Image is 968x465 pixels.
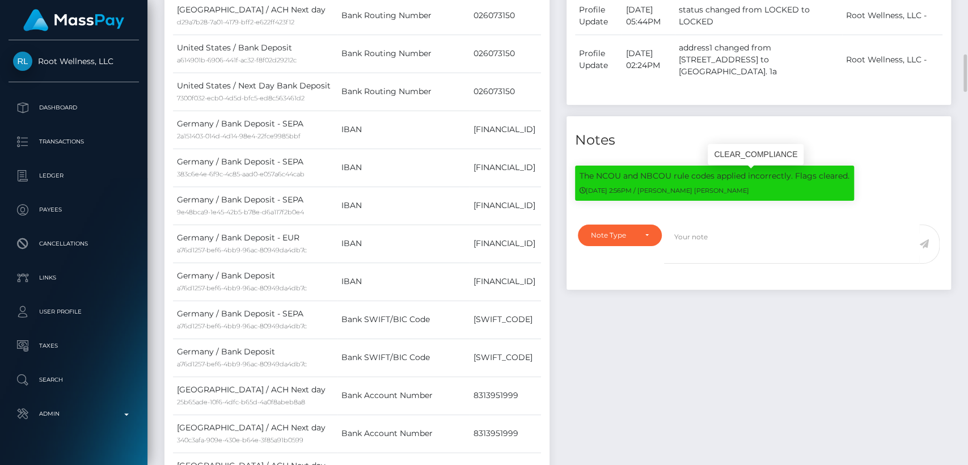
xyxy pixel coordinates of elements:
[591,231,636,240] div: Note Type
[177,284,307,292] small: a76d1257-bef6-4bb9-96ac-80949da4db7c
[173,149,337,187] td: Germany / Bank Deposit - SEPA
[842,35,942,84] td: Root Wellness, LLC -
[173,301,337,339] td: Germany / Bank Deposit - SEPA
[337,35,470,73] td: Bank Routing Number
[9,332,139,360] a: Taxes
[9,264,139,292] a: Links
[173,35,337,73] td: United States / Bank Deposit
[177,360,307,368] small: a76d1257-bef6-4bb9-96ac-80949da4db7c
[9,298,139,326] a: User Profile
[470,111,540,149] td: [FINANCIAL_ID]
[13,337,134,354] p: Taxes
[13,133,134,150] p: Transactions
[9,196,139,224] a: Payees
[675,35,842,84] td: address1 changed from [STREET_ADDRESS] to [GEOGRAPHIC_DATA]. 1a
[337,149,470,187] td: IBAN
[337,111,470,149] td: IBAN
[173,187,337,225] td: Germany / Bank Deposit - SEPA
[337,225,470,263] td: IBAN
[575,35,622,84] td: Profile Update
[470,263,540,301] td: [FINANCIAL_ID]
[13,235,134,252] p: Cancellations
[470,225,540,263] td: [FINANCIAL_ID]
[177,398,305,406] small: 25b65ade-10f6-4dfc-b65d-4a0f8abeb8a8
[177,436,303,444] small: 340c3afa-909e-430e-b64e-3f85a91b0599
[470,415,540,453] td: 8313951999
[9,56,139,66] span: Root Wellness, LLC
[9,128,139,156] a: Transactions
[575,130,943,150] h4: Notes
[470,149,540,187] td: [FINANCIAL_ID]
[470,73,540,111] td: 026073150
[23,9,124,31] img: MassPay Logo
[580,187,749,195] small: [DATE] 2:56PM / [PERSON_NAME] [PERSON_NAME]
[13,167,134,184] p: Ledger
[173,111,337,149] td: Germany / Bank Deposit - SEPA
[9,162,139,190] a: Ledger
[337,263,470,301] td: IBAN
[337,73,470,111] td: Bank Routing Number
[177,208,304,216] small: 9e48bca9-1e45-42b5-b78e-d6a117f2b0e4
[173,73,337,111] td: United States / Next Day Bank Deposit
[337,187,470,225] td: IBAN
[470,35,540,73] td: 026073150
[173,263,337,301] td: Germany / Bank Deposit
[13,269,134,286] p: Links
[13,99,134,116] p: Dashboard
[470,377,540,415] td: 8313951999
[173,225,337,263] td: Germany / Bank Deposit - EUR
[470,187,540,225] td: [FINANCIAL_ID]
[13,405,134,422] p: Admin
[578,225,662,246] button: Note Type
[337,377,470,415] td: Bank Account Number
[337,339,470,377] td: Bank SWIFT/BIC Code
[470,301,540,339] td: [SWIFT_CODE]
[177,246,307,254] small: a76d1257-bef6-4bb9-96ac-80949da4db7c
[177,322,307,330] small: a76d1257-bef6-4bb9-96ac-80949da4db7c
[173,415,337,453] td: [GEOGRAPHIC_DATA] / ACH Next day
[177,170,305,178] small: 383c6e4e-6f9c-4c85-aad0-e057a6c44cab
[177,18,294,26] small: d29a7b28-7a01-4179-bff2-e622ff423f12
[177,56,297,64] small: a614901b-6906-441f-ac32-f8f02d29212c
[9,400,139,428] a: Admin
[9,366,139,394] a: Search
[9,230,139,258] a: Cancellations
[173,377,337,415] td: [GEOGRAPHIC_DATA] / ACH Next day
[13,201,134,218] p: Payees
[177,132,301,140] small: 2a151403-014d-4d14-98e4-22fce9985bbf
[177,94,305,102] small: 7300f032-ecb0-4d5d-bfc5-ed8c563461d2
[13,52,32,71] img: Root Wellness, LLC
[708,144,804,165] div: CLEAR_COMPLIANCE
[13,303,134,320] p: User Profile
[337,415,470,453] td: Bank Account Number
[9,94,139,122] a: Dashboard
[173,339,337,377] td: Germany / Bank Deposit
[580,170,849,182] p: The NCOU and NBCOU rule codes applied incorrectly. Flags cleared.
[337,301,470,339] td: Bank SWIFT/BIC Code
[622,35,674,84] td: [DATE] 02:24PM
[13,371,134,388] p: Search
[470,339,540,377] td: [SWIFT_CODE]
